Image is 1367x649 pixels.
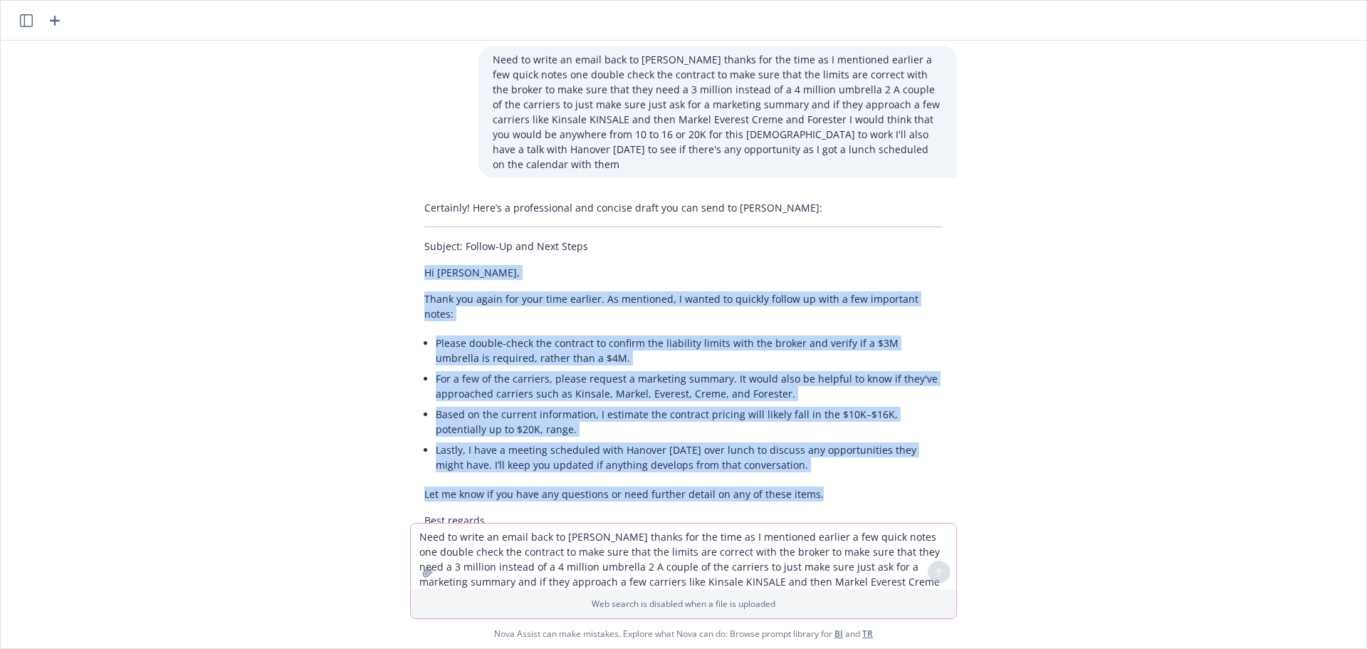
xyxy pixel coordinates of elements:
span: Nova Assist can make mistakes. Explore what Nova can do: Browse prompt library for and [6,619,1361,648]
p: Let me know if you have any questions or need further detail on any of these items. [424,487,943,502]
li: For a few of the carriers, please request a marketing summary. It would also be helpful to know i... [436,368,943,404]
p: Hi [PERSON_NAME], [424,265,943,280]
li: Lastly, I have a meeting scheduled with Hanover [DATE] over lunch to discuss any opportunities th... [436,440,943,475]
li: Please double-check the contract to confirm the liability limits with the broker and verify if a ... [436,333,943,368]
a: TR [862,628,873,640]
p: Best regards, [Your Name] [424,513,943,543]
p: Web search is disabled when a file is uploaded [419,598,948,610]
p: Subject: Follow-Up and Next Steps [424,239,943,254]
p: Need to write an email back to [PERSON_NAME] thanks for the time as I mentioned earlier a few qui... [493,52,943,172]
p: Certainly! Here’s a professional and concise draft you can send to [PERSON_NAME]: [424,200,943,215]
li: Based on the current information, I estimate the contract pricing will likely fall in the $10K–$1... [436,404,943,440]
p: Thank you again for your time earlier. As mentioned, I wanted to quickly follow up with a few imp... [424,291,943,321]
a: BI [834,628,843,640]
